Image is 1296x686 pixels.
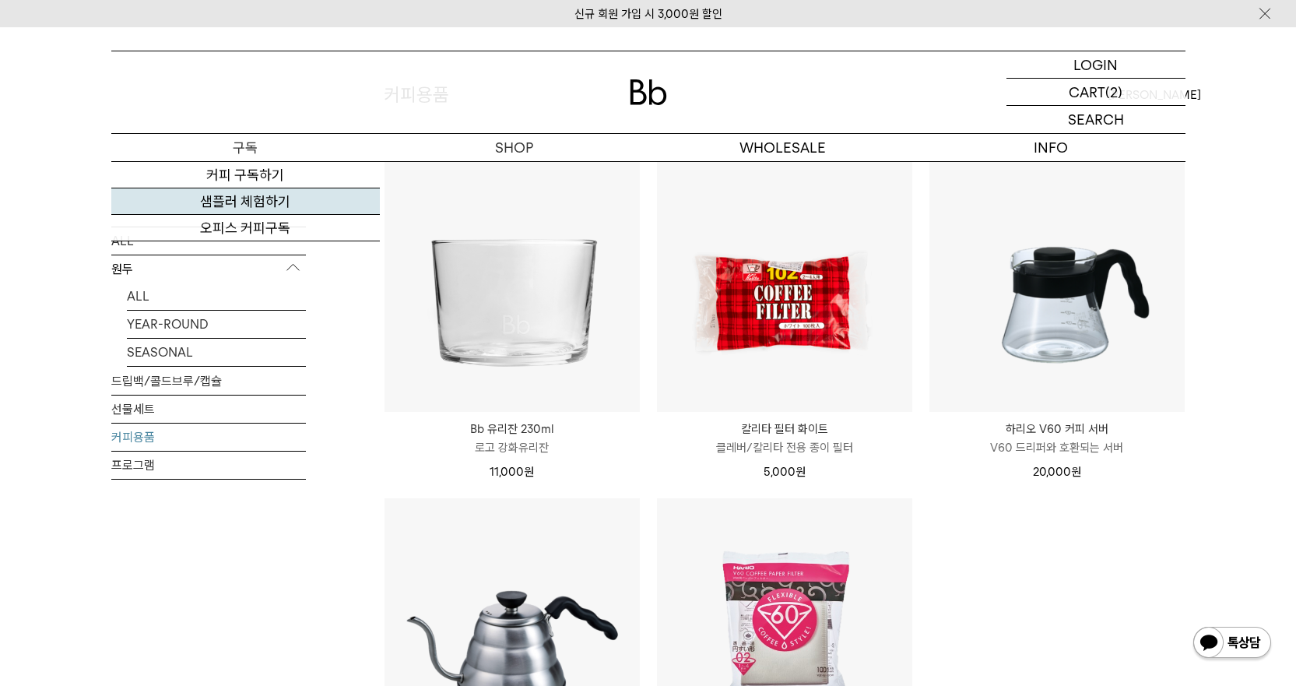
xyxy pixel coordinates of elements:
[657,420,912,438] p: 칼리타 필터 화이트
[1068,106,1124,133] p: SEARCH
[574,7,722,21] a: 신규 회원 가입 시 3,000원 할인
[657,420,912,457] a: 칼리타 필터 화이트 클레버/칼리타 전용 종이 필터
[111,423,306,450] a: 커피용품
[111,215,380,241] a: 오피스 커피구독
[657,157,912,412] img: 칼리타 필터 화이트
[1105,79,1122,105] p: (2)
[524,465,534,479] span: 원
[1192,625,1273,663] img: 카카오톡 채널 1:1 채팅 버튼
[1033,465,1081,479] span: 20,000
[929,438,1185,457] p: V60 드리퍼와 호환되는 서버
[657,438,912,457] p: 클레버/칼리타 전용 종이 필터
[1069,79,1105,105] p: CART
[929,420,1185,438] p: 하리오 V60 커피 서버
[490,465,534,479] span: 11,000
[111,451,306,478] a: 프로그램
[385,420,640,438] p: Bb 유리잔 230ml
[1073,51,1118,78] p: LOGIN
[796,465,806,479] span: 원
[1071,465,1081,479] span: 원
[111,367,306,394] a: 드립백/콜드브루/캡슐
[764,465,806,479] span: 5,000
[127,338,306,365] a: SEASONAL
[1006,79,1185,106] a: CART (2)
[111,188,380,215] a: 샘플러 체험하기
[111,162,380,188] a: 커피 구독하기
[111,255,306,283] p: 원두
[380,134,648,161] a: SHOP
[648,134,917,161] p: WHOLESALE
[929,420,1185,457] a: 하리오 V60 커피 서버 V60 드리퍼와 호환되는 서버
[127,282,306,309] a: ALL
[385,438,640,457] p: 로고 강화유리잔
[111,134,380,161] a: 구독
[127,310,306,337] a: YEAR-ROUND
[917,134,1185,161] p: INFO
[630,79,667,105] img: 로고
[929,157,1185,412] img: 하리오 V60 커피 서버
[385,157,640,412] img: Bb 유리잔 230ml
[1006,51,1185,79] a: LOGIN
[385,420,640,457] a: Bb 유리잔 230ml 로고 강화유리잔
[111,395,306,422] a: 선물세트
